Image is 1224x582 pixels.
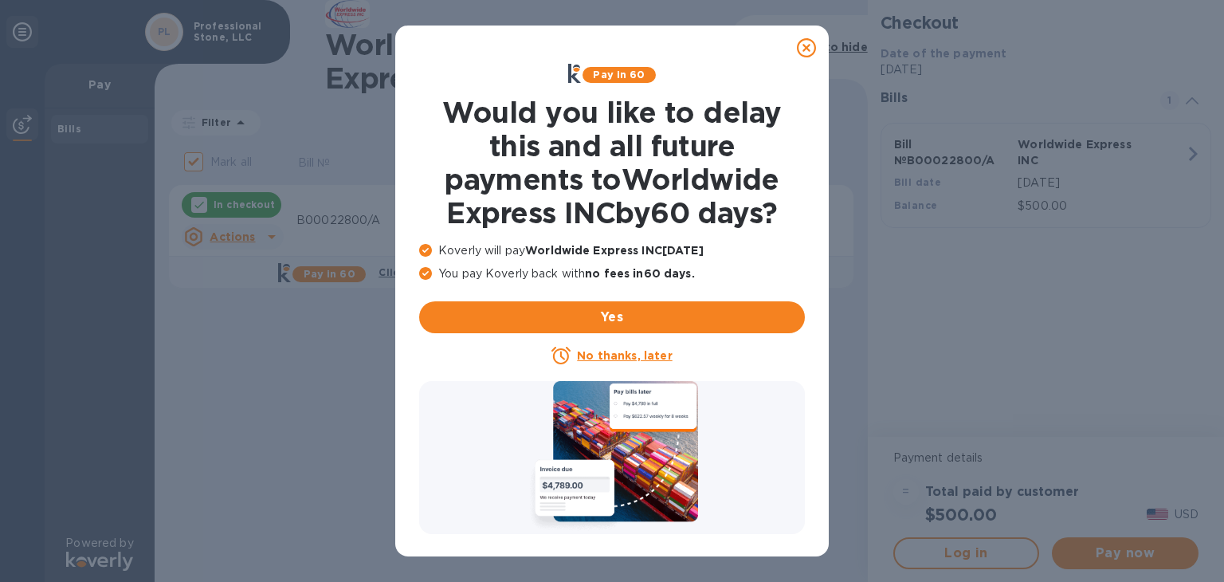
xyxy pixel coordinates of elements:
[432,308,792,327] span: Yes
[577,349,672,362] u: No thanks, later
[525,244,704,257] b: Worldwide Express INC [DATE]
[593,69,645,81] b: Pay in 60
[419,301,805,333] button: Yes
[585,267,694,280] b: no fees in 60 days .
[419,96,805,230] h1: Would you like to delay this and all future payments to Worldwide Express INC by 60 days ?
[419,265,805,282] p: You pay Koverly back with
[419,242,805,259] p: Koverly will pay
